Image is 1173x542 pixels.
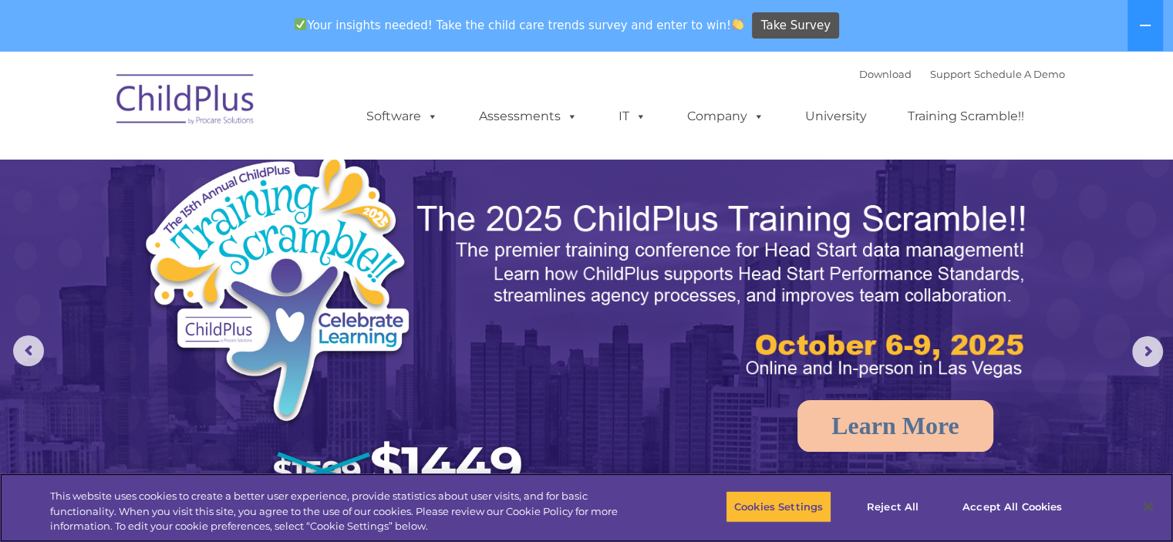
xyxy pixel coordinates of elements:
img: ChildPlus by Procare Solutions [109,63,263,140]
img: 👏 [732,19,743,30]
a: University [790,101,882,132]
a: Training Scramble!! [892,101,1040,132]
a: Learn More [797,400,993,452]
a: Support [930,68,971,80]
span: Last name [214,102,261,113]
button: Cookies Settings [726,490,831,523]
a: Software [351,101,453,132]
span: Your insights needed! Take the child care trends survey and enter to win! [288,10,750,40]
button: Close [1131,490,1165,523]
a: Company [672,101,780,132]
button: Accept All Cookies [954,490,1070,523]
div: This website uses cookies to create a better user experience, provide statistics about user visit... [50,489,645,534]
a: Download [859,68,912,80]
button: Reject All [844,490,941,523]
font: | [859,68,1065,80]
img: ✅ [295,19,306,30]
a: Assessments [463,101,593,132]
a: Take Survey [752,12,839,39]
span: Phone number [214,165,280,177]
a: Schedule A Demo [974,68,1065,80]
a: IT [603,101,662,132]
span: Take Survey [761,12,831,39]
